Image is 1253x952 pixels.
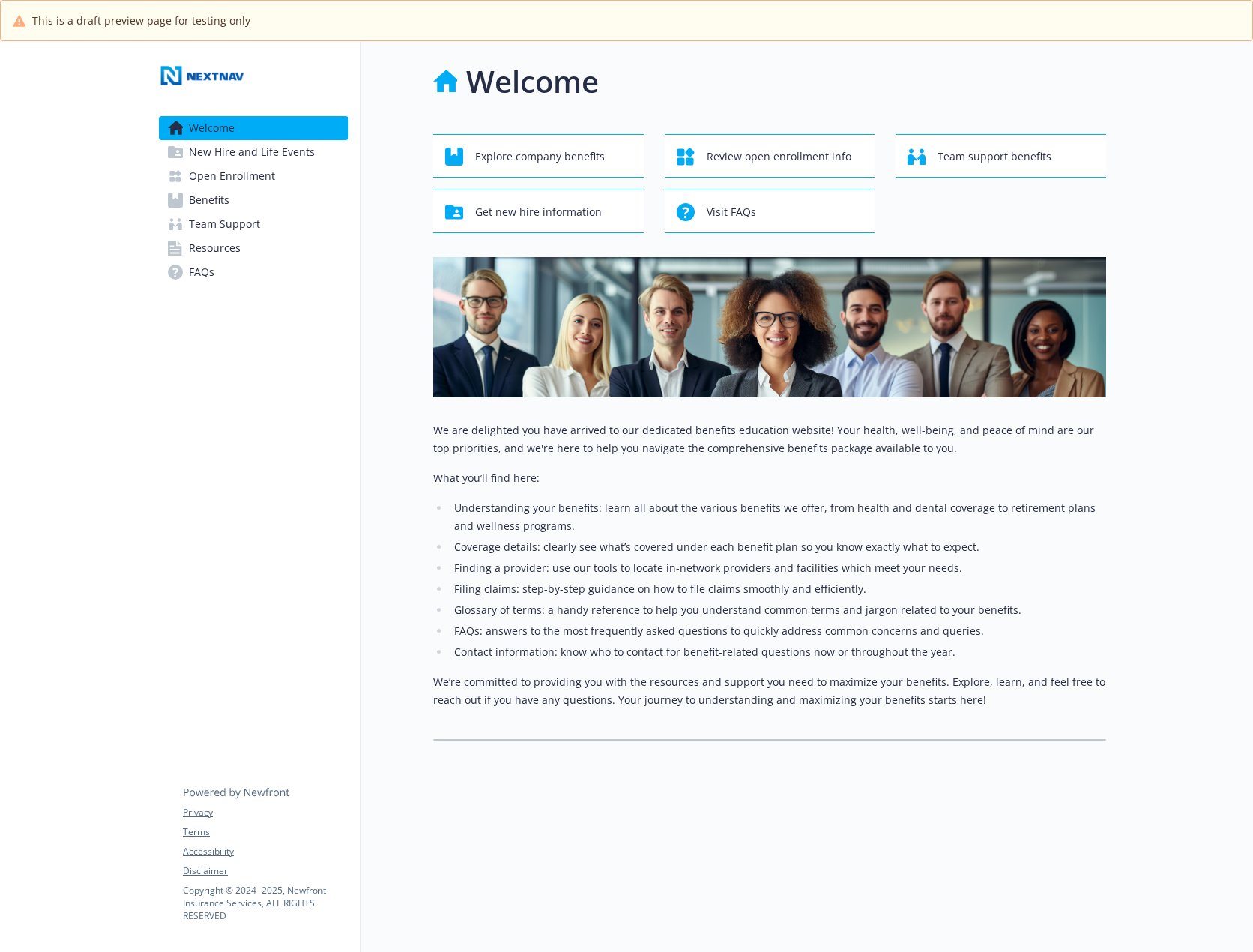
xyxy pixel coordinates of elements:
a: Open Enrollment [159,164,348,188]
li: Filing claims: step-by-step guidance on how to file claims smoothly and efficiently. [450,580,1106,598]
button: Review open enrollment info [665,134,875,178]
a: Team Support [159,212,348,236]
span: Open Enrollment [189,164,275,188]
span: Team support benefits [938,142,1051,171]
h1: Welcome [466,59,599,104]
span: Explore company benefits [475,142,605,171]
button: Explore company benefits [433,134,644,178]
span: FAQs [189,260,214,284]
span: Resources [189,236,241,260]
a: Disclaimer [183,864,348,878]
button: Team support benefits [896,134,1106,178]
a: Terms [183,825,348,839]
a: New Hire and Life Events [159,140,348,164]
span: Visit FAQs [707,198,756,226]
a: Privacy [183,806,348,819]
span: New Hire and Life Events [189,140,315,164]
span: This is a draft preview page for testing only [32,13,250,28]
a: Resources [159,236,348,260]
p: Copyright © 2024 - 2025 , Newfront Insurance Services, ALL RIGHTS RESERVED [183,884,348,922]
a: Accessibility [183,845,348,858]
li: Contact information: know who to contact for benefit-related questions now or throughout the year. [450,643,1106,661]
p: We are delighted you have arrived to our dedicated benefits education website! Your health, well-... [433,421,1106,457]
p: What you’ll find here: [433,469,1106,487]
span: Welcome [189,116,235,140]
a: FAQs [159,260,348,284]
li: Finding a provider: use our tools to locate in-network providers and facilities which meet your n... [450,559,1106,577]
li: FAQs: answers to the most frequently asked questions to quickly address common concerns and queries. [450,622,1106,640]
button: Visit FAQs [665,190,875,233]
li: Glossary of terms: a handy reference to help you understand common terms and jargon related to yo... [450,601,1106,619]
img: overview page banner [433,257,1106,397]
a: Benefits [159,188,348,212]
button: Get new hire information [433,190,644,233]
a: Welcome [159,116,348,140]
li: Understanding your benefits: learn all about the various benefits we offer, from health and denta... [450,499,1106,535]
span: Team Support [189,212,260,236]
span: Review open enrollment info [707,142,851,171]
li: Coverage details: clearly see what’s covered under each benefit plan so you know exactly what to ... [450,538,1106,556]
p: We’re committed to providing you with the resources and support you need to maximize your benefit... [433,673,1106,709]
span: Benefits [189,188,229,212]
span: Get new hire information [475,198,602,226]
